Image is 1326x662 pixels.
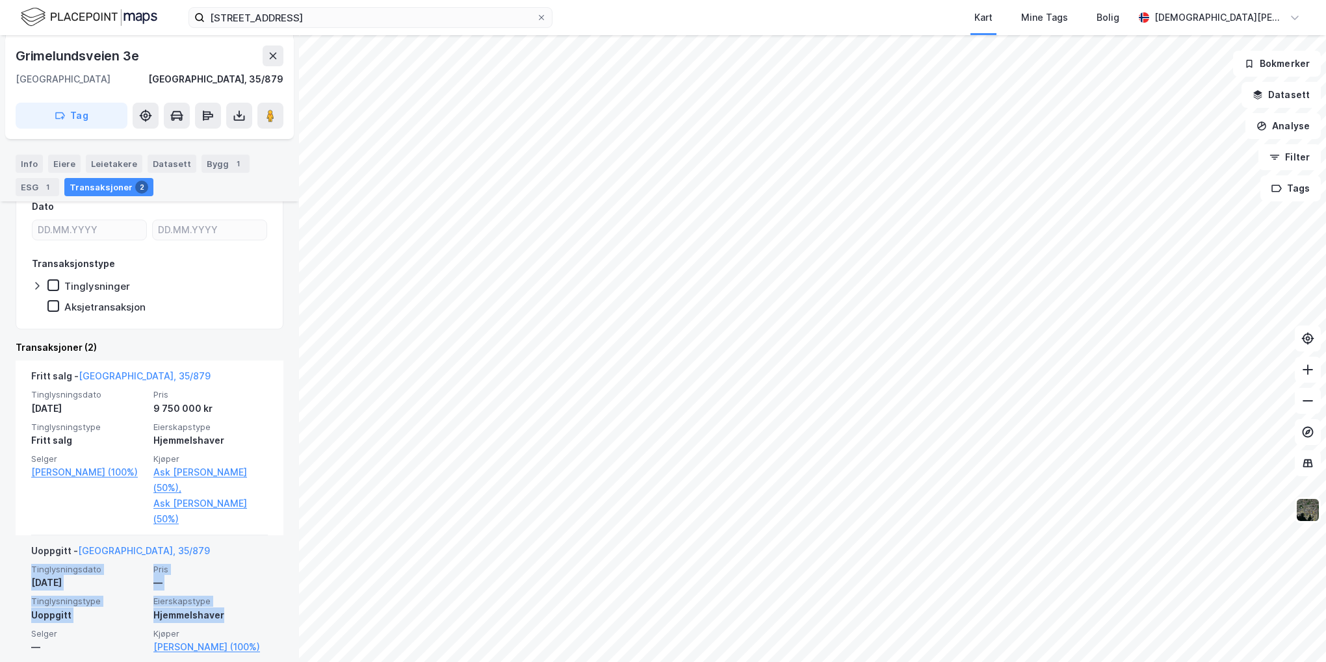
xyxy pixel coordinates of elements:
a: [GEOGRAPHIC_DATA], 35/879 [78,545,210,556]
span: Pris [153,389,268,400]
div: Datasett [148,155,196,173]
span: Kjøper [153,628,268,639]
div: Uoppgitt - [31,543,210,564]
div: Transaksjonstype [32,256,115,272]
a: [PERSON_NAME] (100%) [153,639,268,655]
div: Transaksjoner [64,178,153,196]
div: Eiere [48,155,81,173]
div: Fritt salg [31,433,146,448]
div: Hjemmelshaver [153,433,268,448]
div: [DEMOGRAPHIC_DATA][PERSON_NAME] [1154,10,1284,25]
div: [GEOGRAPHIC_DATA] [16,71,110,87]
img: logo.f888ab2527a4732fd821a326f86c7f29.svg [21,6,157,29]
div: Kart [974,10,993,25]
button: Datasett [1241,82,1321,108]
span: Tinglysningsdato [31,564,146,575]
div: Bolig [1097,10,1119,25]
div: — [153,575,268,591]
div: 9 750 000 kr [153,401,268,416]
div: Mine Tags [1021,10,1068,25]
div: 1 [231,157,244,170]
span: Tinglysningsdato [31,389,146,400]
span: Selger [31,453,146,465]
span: Pris [153,564,268,575]
div: [DATE] [31,575,146,591]
div: Fritt salg - [31,368,211,389]
div: [GEOGRAPHIC_DATA], 35/879 [148,71,283,87]
button: Tags [1260,175,1321,201]
div: Info [16,155,43,173]
span: Selger [31,628,146,639]
div: Hjemmelshaver [153,607,268,623]
a: Ask [PERSON_NAME] (50%) [153,496,268,527]
button: Analyse [1245,113,1321,139]
span: Tinglysningstype [31,596,146,607]
div: [DATE] [31,401,146,416]
div: Leietakere [86,155,142,173]
span: Tinglysningstype [31,422,146,433]
div: Dato [32,199,54,214]
div: 1 [41,181,54,194]
input: DD.MM.YYYY [153,220,266,240]
span: Kjøper [153,453,268,465]
div: Uoppgitt [31,607,146,623]
div: Aksjetransaksjon [64,301,146,313]
span: Eierskapstype [153,596,268,607]
div: 2 [135,181,148,194]
div: Tinglysninger [64,280,130,292]
span: Eierskapstype [153,422,268,433]
button: Tag [16,103,127,129]
div: — [31,639,146,655]
div: Bygg [201,155,250,173]
img: 9k= [1295,498,1320,522]
a: Ask [PERSON_NAME] (50%), [153,465,268,496]
div: ESG [16,178,59,196]
a: [PERSON_NAME] (100%) [31,465,146,480]
div: Transaksjoner (2) [16,340,283,355]
button: Filter [1258,144,1321,170]
input: DD.MM.YYYY [32,220,146,240]
input: Søk på adresse, matrikkel, gårdeiere, leietakere eller personer [205,8,536,27]
div: Grimelundsveien 3e [16,45,141,66]
a: [GEOGRAPHIC_DATA], 35/879 [79,370,211,381]
iframe: Chat Widget [1261,600,1326,662]
button: Bokmerker [1233,51,1321,77]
